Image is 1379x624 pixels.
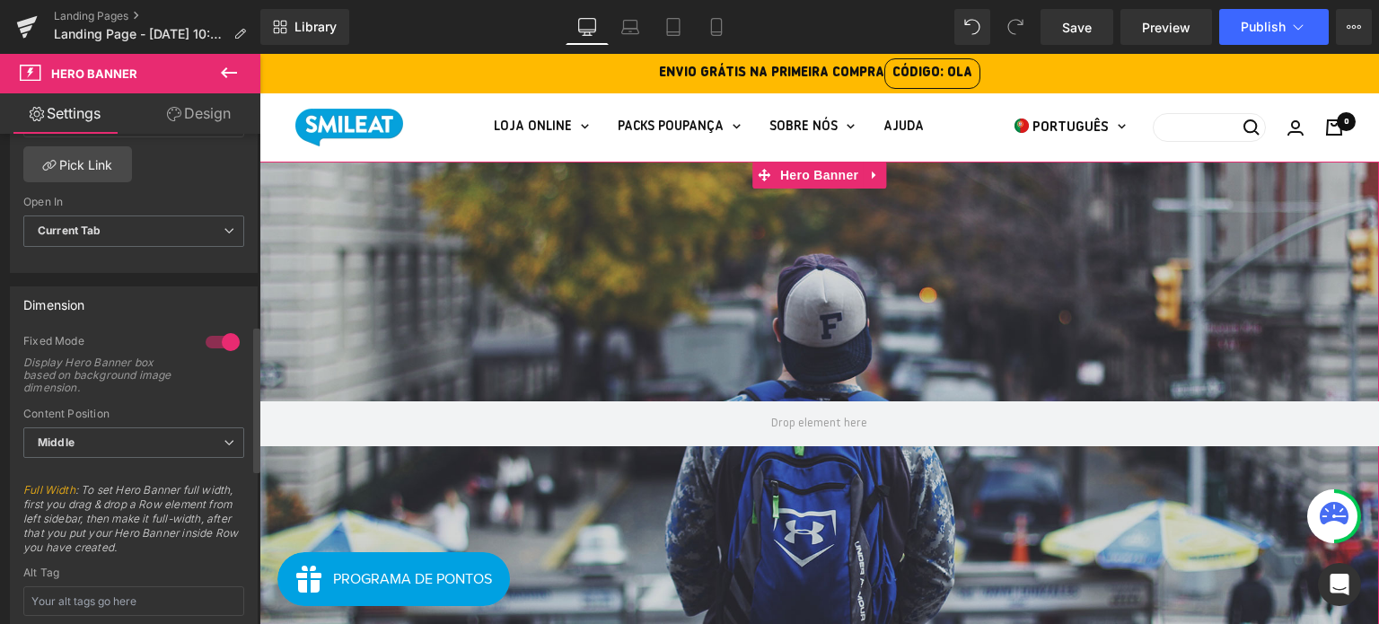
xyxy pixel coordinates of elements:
button: Undo [954,9,990,45]
span: Preview [1142,18,1190,37]
input: Your alt tags go here [23,586,244,616]
a: New Library [260,9,349,45]
div: Display Hero Banner box based on background image dimension. [23,356,185,394]
a: Search [893,59,1006,88]
span: Publish [1241,20,1286,34]
img: Smileat [36,55,144,92]
a: LOJA ONLINE [234,62,329,85]
a: Mobile [695,9,738,45]
a: Pick Link [23,146,132,182]
a: Full Width [23,483,75,497]
a: Cart [1066,66,1084,82]
a: SOBRE NÓS [510,62,595,85]
button: Redo [997,9,1033,45]
a: Design [134,93,264,134]
div: Alt Tag [23,567,244,579]
span: CÓDIGO: OLA [625,4,721,35]
span: Hero Banner [51,66,137,81]
b: Middle [38,435,75,449]
span: Library [294,19,337,35]
a: AJUDA [624,62,664,85]
b: Current Tab [38,224,101,237]
a: PACKS POUPANÇA [358,62,481,85]
a: Laptop [609,9,652,45]
button: PORTUGUÊS [755,62,866,86]
a: Expand / Collapse [603,108,627,135]
a: Login [1028,66,1044,82]
div: Dimension [23,287,85,312]
span: Save [1062,18,1092,37]
a: Desktop [566,9,609,45]
a: Tablet [652,9,695,45]
span: Hero Banner [516,108,603,135]
iframe: Button to open loyalty program pop-up [18,498,251,552]
button: Publish [1219,9,1329,45]
span: : To set Hero Banner full width, first you drag & drop a Row element from left sidebar, then make... [23,483,244,567]
button: More [1336,9,1372,45]
div: Open In [23,196,244,208]
div: Fixed Mode [23,334,188,353]
span: Landing Page - [DATE] 10:02:45 [54,27,226,41]
cart-count: 0 [1077,58,1096,77]
a: Preview [1120,9,1212,45]
a: Landing Pages [54,9,260,23]
strong: ENVIO GRÁTIS NA PRIMEIRA COMPRA [400,13,721,26]
div: Content Position [23,408,244,420]
div: Open Intercom Messenger [1318,563,1361,606]
img: português (Portugal) [755,65,769,79]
